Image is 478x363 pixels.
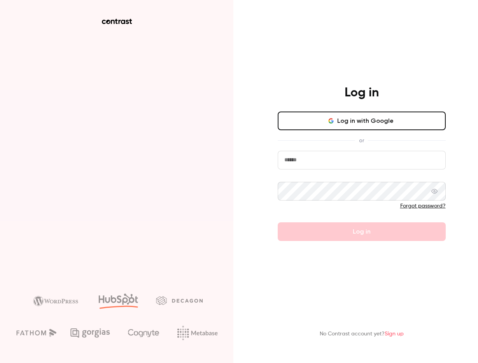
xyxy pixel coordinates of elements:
button: Log in with Google [278,112,446,130]
img: decagon [156,296,203,305]
a: Forgot password? [400,203,446,209]
a: Sign up [385,331,404,337]
h4: Log in [345,85,379,101]
span: or [355,136,368,145]
p: No Contrast account yet? [320,330,404,338]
